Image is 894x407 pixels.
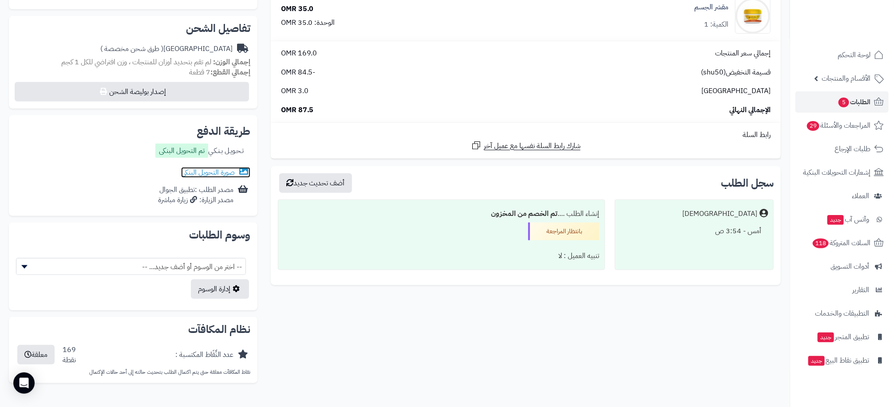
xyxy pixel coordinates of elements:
[16,258,246,275] span: -- اختر من الوسوم أو أضف جديد... --
[827,213,869,226] span: وآتس آب
[16,324,250,335] h2: نظام المكافآت
[682,209,757,219] div: [DEMOGRAPHIC_DATA]
[795,279,889,301] a: التقارير
[63,355,76,365] div: نقطة
[852,284,869,296] span: التقارير
[15,82,249,102] button: إصدار بوليصة الشحن
[17,345,55,364] button: معلقة
[13,372,35,394] div: Open Intercom Messenger
[16,230,250,240] h2: وسوم الطلبات
[795,303,889,324] a: التطبيقات والخدمات
[491,208,558,219] b: تم الخصم من المخزون
[835,143,870,155] span: طلبات الإرجاع
[795,256,889,277] a: أدوات التسويق
[63,345,76,365] div: 169
[281,48,317,59] span: 169.0 OMR
[831,260,869,273] span: أدوات التسويق
[704,20,728,30] div: الكمية: 1
[807,121,819,131] span: 29
[281,105,314,115] span: 87.5 OMR
[471,140,581,151] a: شارك رابط السلة نفسها مع عميل آخر
[795,232,889,254] a: السلات المتروكة118
[284,205,599,223] div: إنشاء الطلب ....
[210,67,250,78] strong: إجمالي القطع:
[281,67,316,78] span: -84.5 OMR
[806,119,870,132] span: المراجعات والأسئلة
[189,67,250,78] small: 7 قطعة
[827,215,844,225] span: جديد
[528,223,599,240] div: بانتظار المراجعة
[812,237,870,249] span: السلات المتروكة
[279,173,352,193] button: أضف تحديث جديد
[803,166,870,179] span: إشعارات التحويلات البنكية
[701,86,771,96] span: [GEOGRAPHIC_DATA]
[795,185,889,207] a: العملاء
[834,23,886,42] img: logo-2.png
[838,96,870,108] span: الطلبات
[100,44,233,54] div: [GEOGRAPHIC_DATA]
[817,331,869,343] span: تطبيق المتجر
[795,209,889,230] a: وآتس آبجديد
[191,279,249,299] a: إدارة الوسوم
[213,57,250,67] strong: إجمالي الوزن:
[281,4,314,14] div: 35.0 OMR
[16,23,250,34] h2: تفاصيل الشحن
[100,43,163,54] span: ( طرق شحن مخصصة )
[721,178,774,188] h3: سجل الطلب
[715,48,771,59] span: إجمالي سعر المنتجات
[729,105,771,115] span: الإجمالي النهائي
[16,258,245,275] span: -- اختر من الوسوم أو أضف جديد... --
[281,86,309,96] span: 3.0 OMR
[795,115,889,136] a: المراجعات والأسئلة29
[274,130,777,140] div: رابط السلة
[795,91,889,113] a: الطلبات5
[155,144,244,160] div: تـحـويـل بـنـكـي
[852,190,869,202] span: العملاء
[281,18,335,28] div: الوحدة: 35.0 OMR
[61,57,211,67] span: لم تقم بتحديد أوزان للمنتجات ، وزن افتراضي للكل 1 كجم
[284,247,599,265] div: تنبيه العميل : لا
[175,350,233,360] div: عدد النِّقَاط المكتسبة :
[838,49,870,61] span: لوحة التحكم
[822,72,870,85] span: الأقسام والمنتجات
[795,162,889,183] a: إشعارات التحويلات البنكية
[795,138,889,160] a: طلبات الإرجاع
[197,126,250,137] h2: طريقة الدفع
[158,185,233,205] div: مصدر الطلب :تطبيق الجوال
[16,368,250,376] p: نقاط المكافآت معلقة حتى يتم اكتمال الطلب بتحديث حالته إلى أحد حالات الإكتمال
[181,167,250,178] a: صورة التحويل البنكى
[795,44,889,66] a: لوحة التحكم
[808,356,825,366] span: جديد
[158,195,233,205] div: مصدر الزيارة: زيارة مباشرة
[818,333,834,342] span: جديد
[813,239,829,248] span: 118
[815,307,869,320] span: التطبيقات والخدمات
[795,326,889,348] a: تطبيق المتجرجديد
[807,354,869,367] span: تطبيق نقاط البيع
[839,98,849,107] span: 5
[694,2,728,12] a: مقشر الجسم
[484,141,581,151] span: شارك رابط السلة نفسها مع عميل آخر
[701,67,771,78] span: قسيمة التخفيض(shu50)
[155,144,208,158] label: تم التحويل البنكى
[795,350,889,371] a: تطبيق نقاط البيعجديد
[621,223,768,240] div: أمس - 3:54 ص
